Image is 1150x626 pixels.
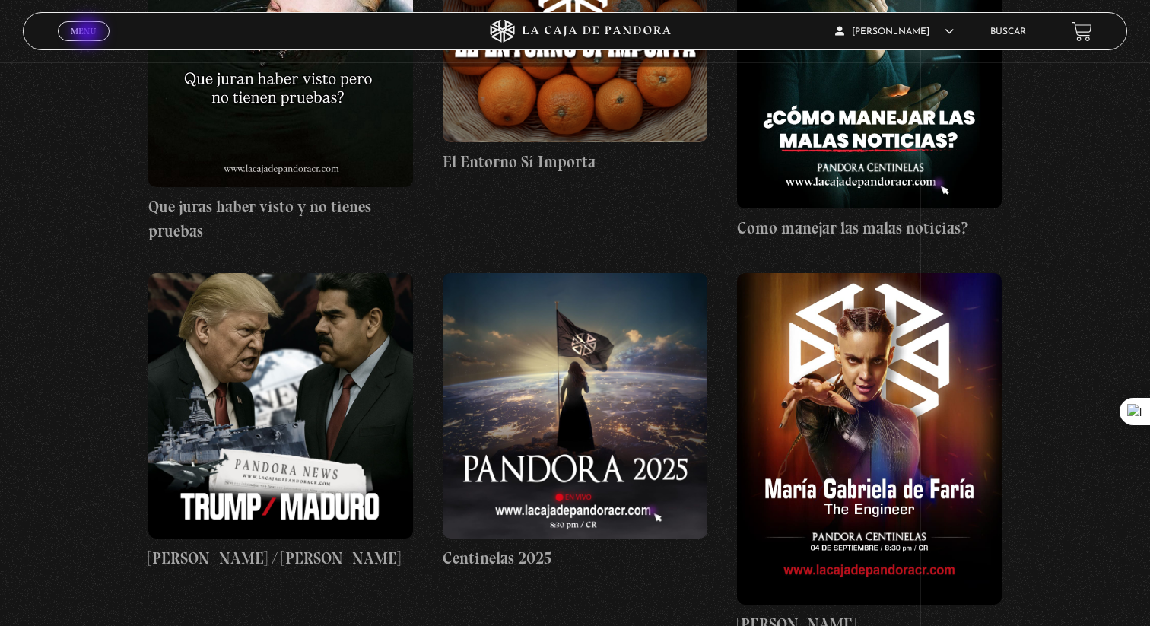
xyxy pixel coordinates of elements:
h4: Centinelas 2025 [443,546,707,570]
a: Centinelas 2025 [443,273,707,570]
h4: Que juras haber visto y no tienes pruebas [148,195,413,243]
span: [PERSON_NAME] [835,27,954,37]
a: View your shopping cart [1072,21,1092,42]
h4: El Entorno Sí Importa [443,150,707,174]
h4: Como manejar las malas noticias? [737,216,1002,240]
a: Buscar [990,27,1026,37]
h4: [PERSON_NAME] / [PERSON_NAME] [148,546,413,570]
span: Cerrar [65,40,101,50]
span: Menu [71,27,96,36]
a: [PERSON_NAME] / [PERSON_NAME] [148,273,413,570]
